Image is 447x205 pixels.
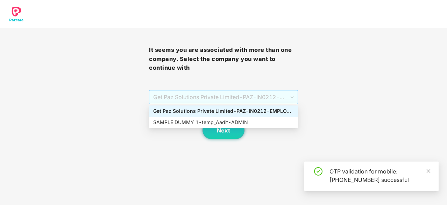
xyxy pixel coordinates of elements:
span: close [426,169,431,173]
h3: It seems you are associated with more than one company. Select the company you want to continue with [149,46,298,73]
div: Get Paz Solutions Private Limited - PAZ-IN0212 - EMPLOYEE [153,107,294,115]
div: SAMPLE DUMMY 1 - temp_Aadit - ADMIN [153,118,294,126]
button: Next [203,122,244,139]
span: Next [217,127,230,134]
span: check-circle [314,167,322,176]
span: Get Paz Solutions Private Limited - PAZ-IN0212 - EMPLOYEE [153,90,294,104]
div: OTP validation for mobile: [PHONE_NUMBER] successful [329,167,430,184]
